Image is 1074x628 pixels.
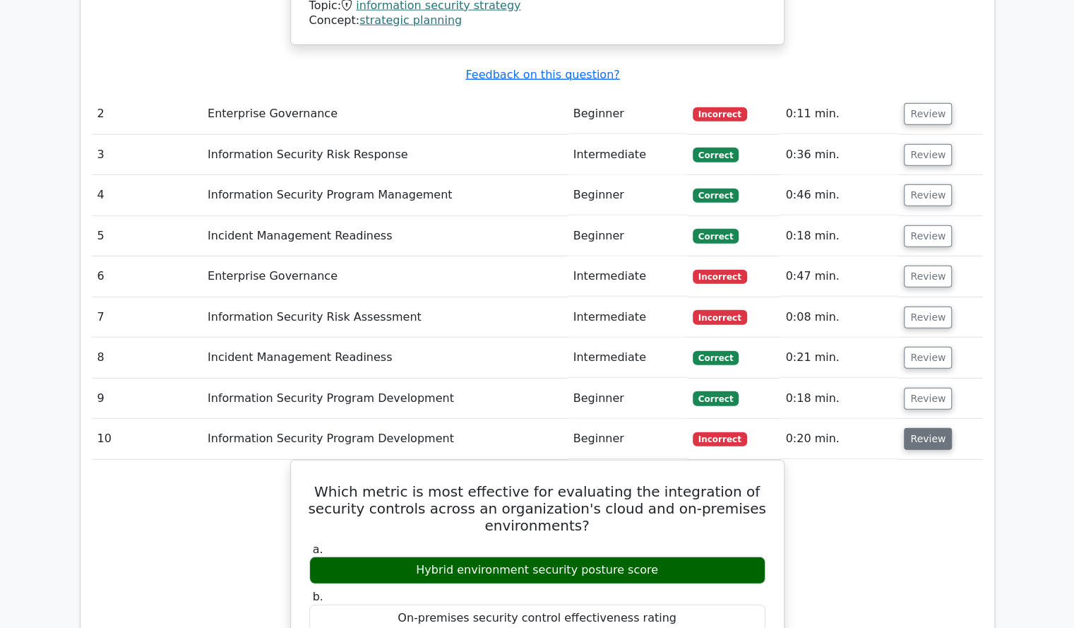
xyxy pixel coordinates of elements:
[693,391,739,405] span: Correct
[359,13,462,27] a: strategic planning
[904,144,952,166] button: Review
[92,216,202,256] td: 5
[92,338,202,378] td: 8
[780,175,898,215] td: 0:46 min.
[568,419,687,459] td: Beginner
[693,432,747,446] span: Incorrect
[693,229,739,243] span: Correct
[904,307,952,328] button: Review
[568,175,687,215] td: Beginner
[92,379,202,419] td: 9
[308,483,767,534] h5: Which metric is most effective for evaluating the integration of security controls across an orga...
[202,175,568,215] td: Information Security Program Management
[568,135,687,175] td: Intermediate
[92,175,202,215] td: 4
[904,184,952,206] button: Review
[309,557,765,584] div: Hybrid environment security posture score
[693,107,747,122] span: Incorrect
[780,94,898,134] td: 0:11 min.
[92,135,202,175] td: 3
[780,379,898,419] td: 0:18 min.
[313,543,323,556] span: a.
[202,216,568,256] td: Incident Management Readiness
[693,148,739,162] span: Correct
[693,189,739,203] span: Correct
[780,216,898,256] td: 0:18 min.
[780,297,898,338] td: 0:08 min.
[904,428,952,450] button: Review
[693,310,747,324] span: Incorrect
[313,590,323,603] span: b.
[202,94,568,134] td: Enterprise Governance
[202,338,568,378] td: Incident Management Readiness
[202,379,568,419] td: Information Security Program Development
[693,351,739,365] span: Correct
[568,297,687,338] td: Intermediate
[780,256,898,297] td: 0:47 min.
[904,388,952,410] button: Review
[780,419,898,459] td: 0:20 min.
[904,347,952,369] button: Review
[92,419,202,459] td: 10
[780,338,898,378] td: 0:21 min.
[568,94,687,134] td: Beginner
[780,135,898,175] td: 0:36 min.
[568,256,687,297] td: Intermediate
[92,256,202,297] td: 6
[568,338,687,378] td: Intermediate
[465,68,619,81] a: Feedback on this question?
[904,103,952,125] button: Review
[693,270,747,284] span: Incorrect
[202,256,568,297] td: Enterprise Governance
[568,379,687,419] td: Beginner
[202,135,568,175] td: Information Security Risk Response
[568,216,687,256] td: Beginner
[309,13,765,28] div: Concept:
[904,225,952,247] button: Review
[202,297,568,338] td: Information Security Risk Assessment
[904,266,952,288] button: Review
[92,297,202,338] td: 7
[202,419,568,459] td: Information Security Program Development
[92,94,202,134] td: 2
